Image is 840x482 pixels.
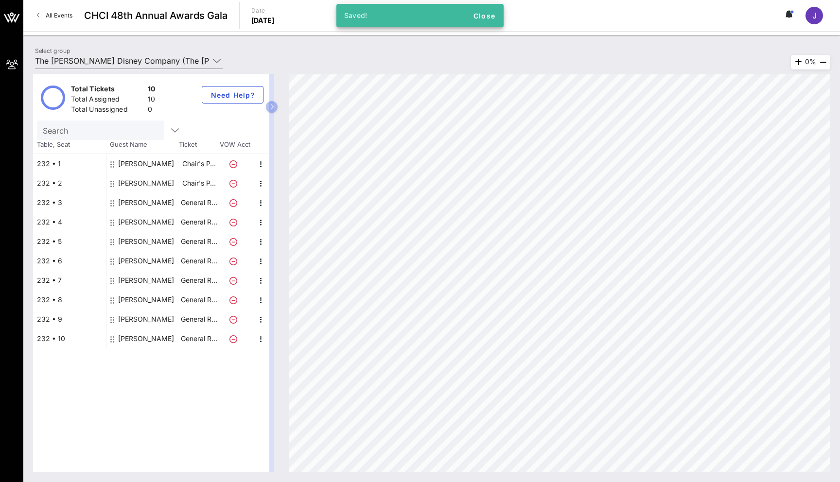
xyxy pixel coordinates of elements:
p: General R… [179,251,218,271]
div: Total Assigned [71,94,144,106]
div: Neri Martinez [118,232,174,251]
div: 232 • 4 [33,212,106,232]
div: Total Unassigned [71,104,144,117]
span: Ticket [179,140,218,150]
p: General R… [179,310,218,329]
div: 232 • 6 [33,251,106,271]
div: 0 [148,104,156,117]
span: Table, Seat [33,140,106,150]
div: 232 • 1 [33,154,106,173]
div: Jose Gonzalez [118,290,174,310]
div: Susan Fox [118,154,174,173]
span: Need Help? [210,91,255,99]
span: CHCI 48th Annual Awards Gala [84,8,227,23]
p: General R… [179,212,218,232]
div: 10 [148,94,156,106]
div: Jaqueline Serrano [118,173,174,193]
div: 232 • 5 [33,232,106,251]
p: Chair's P… [179,173,218,193]
div: 232 • 8 [33,290,106,310]
div: 232 • 3 [33,193,106,212]
div: Alivia Roberts [118,271,174,290]
div: 232 • 9 [33,310,106,329]
label: Select group [35,47,70,54]
div: 10 [148,84,156,96]
div: 232 • 7 [33,271,106,290]
p: General R… [179,271,218,290]
div: Lori Ismail [118,193,174,212]
span: VOW Acct [218,140,252,150]
div: Total Tickets [71,84,144,96]
a: All Events [31,8,78,23]
p: Date [251,6,275,16]
p: Chair's P… [179,154,218,173]
div: J [805,7,823,24]
div: Jessica Moore [118,212,174,232]
span: Saved! [344,11,367,19]
span: All Events [46,12,72,19]
span: Close [472,12,496,20]
p: General R… [179,232,218,251]
div: 0% [791,55,830,69]
span: Guest Name [106,140,179,150]
button: Need Help? [202,86,263,103]
div: Karen Greenfield [118,251,174,271]
div: Amy Arceo [118,310,174,329]
div: Fabian De Armas [118,329,174,348]
p: General R… [179,329,218,348]
p: General R… [179,290,218,310]
p: General R… [179,193,218,212]
div: 232 • 2 [33,173,106,193]
p: [DATE] [251,16,275,25]
div: 232 • 10 [33,329,106,348]
button: Close [469,7,500,24]
span: J [812,11,817,20]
